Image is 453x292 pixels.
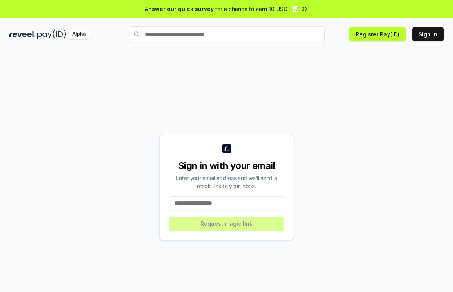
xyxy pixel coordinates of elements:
[68,29,90,39] div: Alpha
[349,27,406,41] button: Register Pay(ID)
[145,5,214,13] span: Answer our quick survey
[412,27,444,41] button: Sign In
[169,160,284,172] div: Sign in with your email
[215,5,299,13] span: for a chance to earn 10 USDT 📝
[9,29,36,39] img: reveel_dark
[222,144,231,153] img: logo_small
[37,29,66,39] img: pay_id
[169,174,284,190] div: Enter your email address and we’ll send a magic link to your inbox.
